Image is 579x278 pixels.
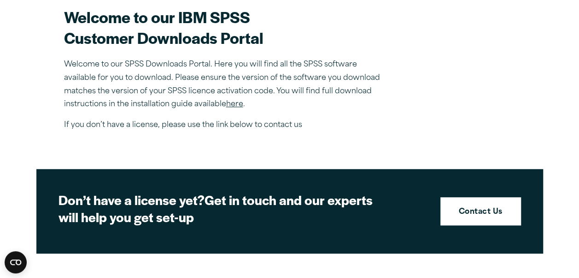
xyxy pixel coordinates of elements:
[226,101,243,108] a: here
[58,190,205,209] strong: Don’t have a license yet?
[5,251,27,273] button: Open CMP widget
[459,206,503,218] strong: Contact Us
[440,197,521,226] a: Contact Us
[58,191,381,226] h2: Get in touch and our experts will help you get set-up
[64,58,386,111] p: Welcome to our SPSS Downloads Portal. Here you will find all the SPSS software available for you ...
[64,6,386,48] h2: Welcome to our IBM SPSS Customer Downloads Portal
[64,119,386,132] p: If you don’t have a license, please use the link below to contact us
